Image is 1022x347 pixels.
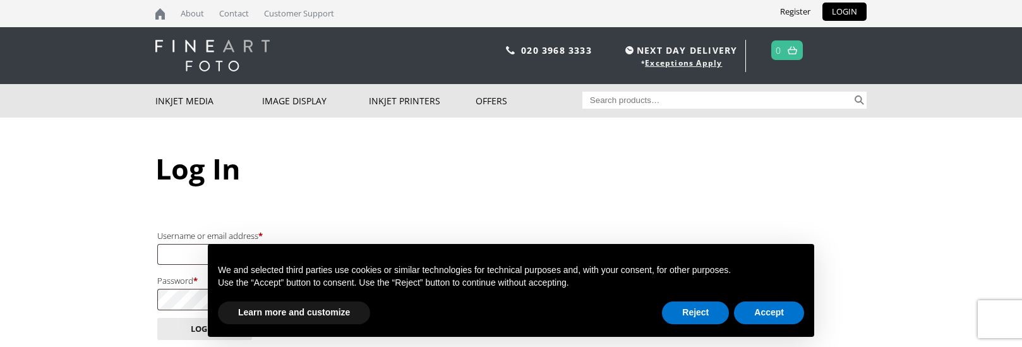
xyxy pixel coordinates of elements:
[218,264,804,277] p: We and selected third parties use cookies or similar technologies for technical purposes and, wit...
[662,301,729,324] button: Reject
[198,234,824,347] div: Notice
[218,277,804,289] p: Use the “Accept” button to consent. Use the “Reject” button to continue without accepting.
[521,44,592,56] a: 020 3968 3333
[771,3,820,21] a: Register
[734,301,804,324] button: Accept
[155,40,270,71] img: logo-white.svg
[218,301,370,324] button: Learn more and customize
[788,46,797,54] img: basket.svg
[822,3,867,21] a: LOGIN
[625,46,634,54] img: time.svg
[157,318,252,340] button: Log in
[262,84,369,118] a: Image Display
[776,41,781,59] a: 0
[155,84,262,118] a: Inkjet Media
[852,92,867,109] button: Search
[622,43,737,58] span: NEXT DAY DELIVERY
[506,46,515,54] img: phone.svg
[369,84,476,118] a: Inkjet Printers
[645,58,722,68] a: Exceptions Apply
[157,228,482,244] label: Username or email address
[582,92,853,109] input: Search products…
[157,272,482,289] label: Password
[476,84,582,118] a: Offers
[155,149,867,188] h1: Log In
